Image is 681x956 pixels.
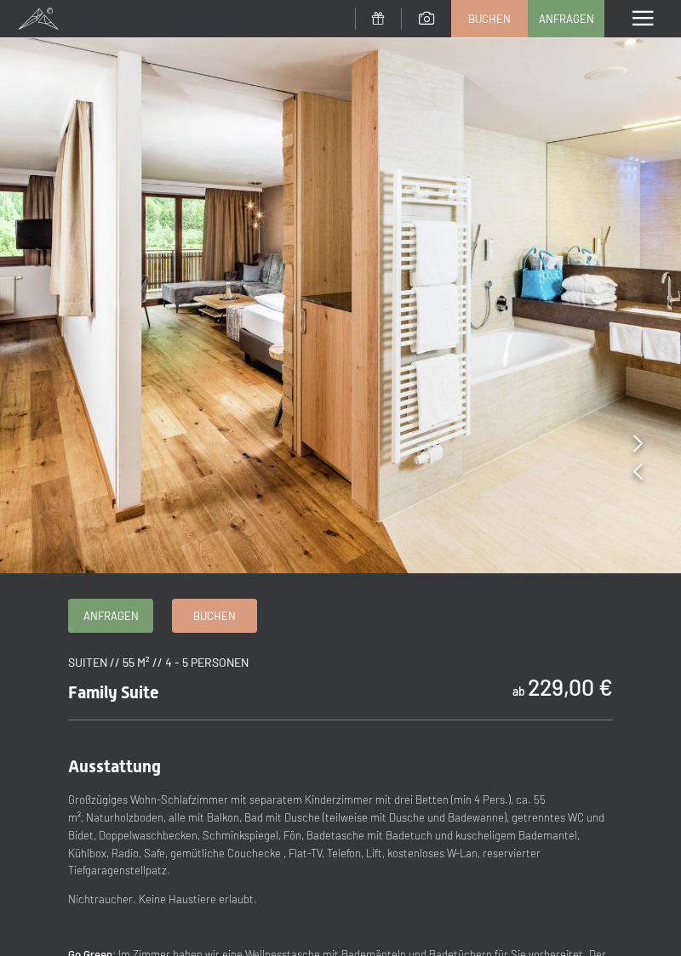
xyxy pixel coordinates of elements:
[193,608,236,623] span: Buchen
[529,1,604,37] a: Anfragen
[173,600,256,632] a: Buchen
[68,791,613,879] p: Großzügiges Wohn-Schlafzimmer mit separatem Kinderzimmer mit drei Betten (min 4 Pers.), ca. 55 m²...
[69,600,152,632] a: Anfragen
[512,684,525,698] span: ab
[68,891,613,908] p: Nichtraucher. Keine Haustiere erlaubt.
[539,11,594,26] span: Anfragen
[83,608,139,623] span: Anfragen
[452,1,527,37] a: Buchen
[468,11,511,26] span: Buchen
[68,655,249,669] span: Suiten // 55 m² // 4 - 5 Personen
[528,673,613,700] b: 229,00 €
[68,682,159,703] span: Family Suite
[68,756,161,777] span: Ausstattung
